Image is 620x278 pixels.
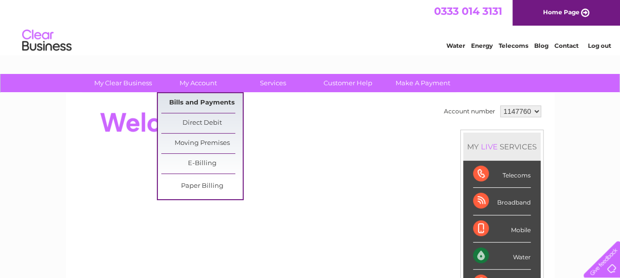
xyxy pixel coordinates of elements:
div: Mobile [473,215,531,243]
a: Contact [554,42,579,49]
div: MY SERVICES [463,133,541,161]
a: Customer Help [307,74,389,92]
a: Telecoms [499,42,528,49]
a: My Account [157,74,239,92]
a: Energy [471,42,493,49]
div: Telecoms [473,161,531,188]
a: Services [232,74,314,92]
a: Water [446,42,465,49]
td: Account number [441,103,498,120]
a: E-Billing [161,154,243,174]
a: Direct Debit [161,113,243,133]
a: Log out [587,42,611,49]
div: LIVE [479,142,500,151]
a: Moving Premises [161,134,243,153]
a: My Clear Business [82,74,164,92]
img: logo.png [22,26,72,56]
a: Blog [534,42,548,49]
a: 0333 014 3131 [434,5,502,17]
div: Broadband [473,188,531,215]
a: Bills and Payments [161,93,243,113]
a: Make A Payment [382,74,464,92]
div: Clear Business is a trading name of Verastar Limited (registered in [GEOGRAPHIC_DATA] No. 3667643... [77,5,544,48]
a: Paper Billing [161,176,243,196]
div: Water [473,243,531,270]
